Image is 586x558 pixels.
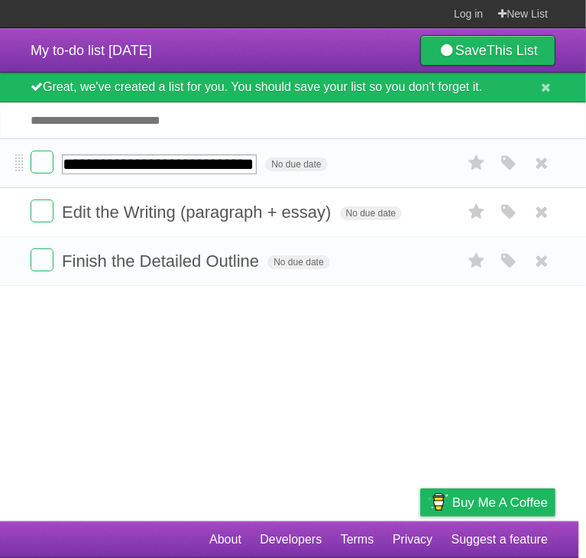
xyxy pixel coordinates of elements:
[393,525,432,554] a: Privacy
[428,489,448,515] img: Buy me a coffee
[420,35,555,66] a: SaveThis List
[462,151,491,176] label: Star task
[420,488,555,517] a: Buy me a coffee
[31,151,53,174] label: Done
[31,248,53,271] label: Done
[62,203,335,222] span: Edit the Writing (paragraph + essay)
[31,43,152,58] span: My to-do list [DATE]
[267,255,329,269] span: No due date
[31,200,53,222] label: Done
[452,489,548,516] span: Buy me a coffee
[62,251,263,271] span: Finish the Detailed Outline
[265,157,327,171] span: No due date
[260,525,322,554] a: Developers
[340,206,402,220] span: No due date
[452,525,548,554] a: Suggest a feature
[341,525,374,554] a: Terms
[209,525,241,554] a: About
[487,43,538,58] b: This List
[462,200,491,225] label: Star task
[462,248,491,274] label: Star task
